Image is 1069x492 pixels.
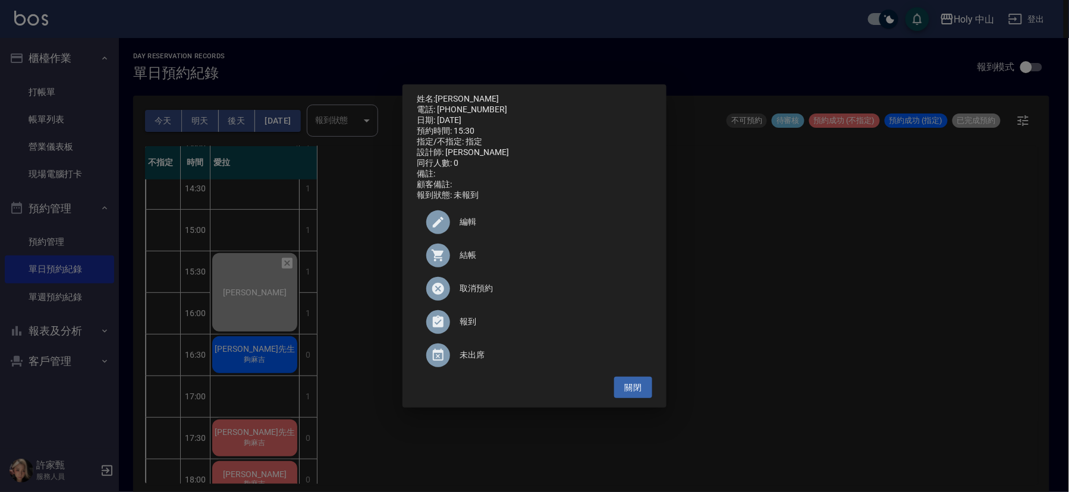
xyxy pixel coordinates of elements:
div: 編輯 [417,206,652,239]
div: 預約時間: 15:30 [417,126,652,137]
div: 指定/不指定: 指定 [417,137,652,147]
div: 報到 [417,305,652,339]
div: 報到狀態: 未報到 [417,190,652,201]
span: 編輯 [460,216,643,228]
span: 未出席 [460,349,643,361]
div: 取消預約 [417,272,652,305]
div: 顧客備註: [417,179,652,190]
p: 姓名: [417,94,652,105]
div: 備註: [417,169,652,179]
div: 日期: [DATE] [417,115,652,126]
div: 電話: [PHONE_NUMBER] [417,105,652,115]
span: 結帳 [460,249,643,261]
div: 同行人數: 0 [417,158,652,169]
button: 關閉 [614,377,652,399]
div: 設計師: [PERSON_NAME] [417,147,652,158]
span: 報到 [460,316,643,328]
span: 取消預約 [460,282,643,295]
a: [PERSON_NAME] [435,94,499,103]
a: 結帳 [417,239,652,272]
div: 未出席 [417,339,652,372]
